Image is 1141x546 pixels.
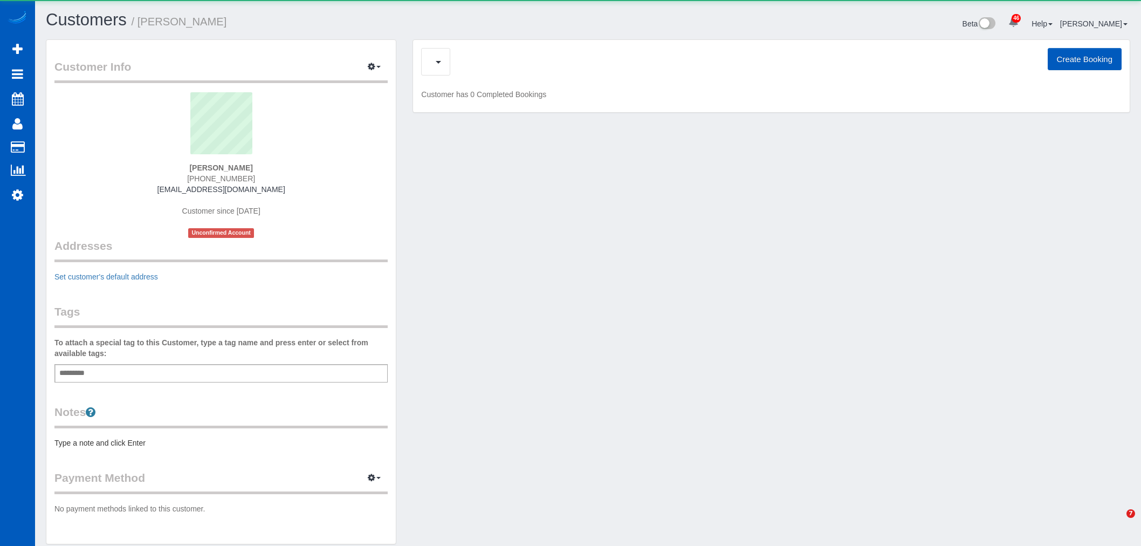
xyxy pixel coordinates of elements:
img: Automaid Logo [6,11,28,26]
span: [PHONE_NUMBER] [187,174,255,183]
button: Create Booking [1048,48,1122,71]
a: Help [1032,19,1053,28]
legend: Customer Info [54,59,388,83]
legend: Payment Method [54,470,388,494]
p: No payment methods linked to this customer. [54,503,388,514]
img: New interface [978,17,995,31]
a: [EMAIL_ADDRESS][DOMAIN_NAME] [157,185,285,194]
span: 7 [1126,509,1135,518]
legend: Tags [54,304,388,328]
span: 46 [1012,14,1021,23]
a: Beta [963,19,996,28]
legend: Notes [54,404,388,428]
span: Customer since [DATE] [182,207,260,215]
a: Customers [46,10,127,29]
a: Set customer's default address [54,272,158,281]
iframe: Intercom live chat [1104,509,1130,535]
a: [PERSON_NAME] [1060,19,1128,28]
label: To attach a special tag to this Customer, type a tag name and press enter or select from availabl... [54,337,388,359]
small: / [PERSON_NAME] [132,16,227,28]
span: Unconfirmed Account [188,228,254,237]
a: 46 [1003,11,1024,35]
pre: Type a note and click Enter [54,438,388,448]
p: Customer has 0 Completed Bookings [421,89,1122,100]
strong: [PERSON_NAME] [189,163,252,172]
